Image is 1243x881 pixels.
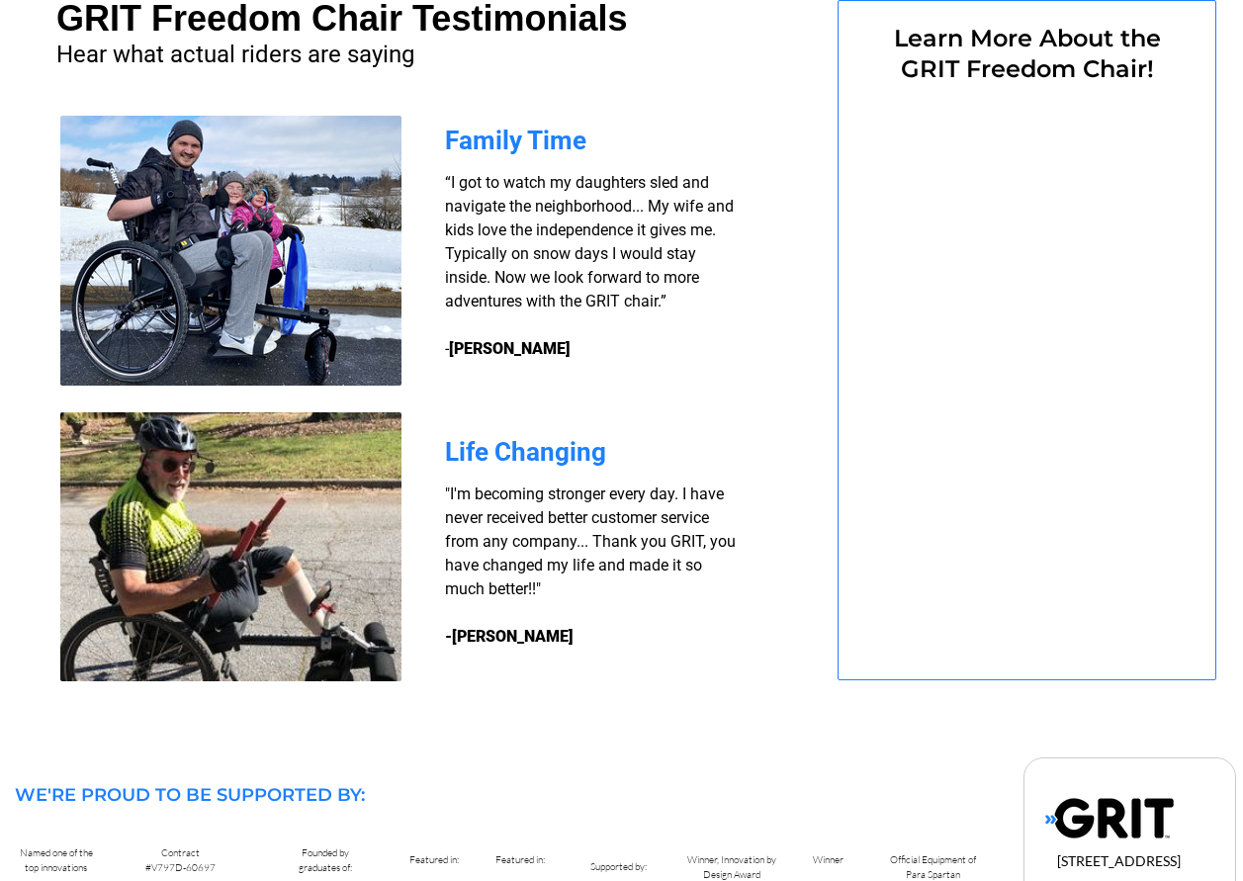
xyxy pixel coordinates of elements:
[1057,852,1181,869] span: [STREET_ADDRESS]
[445,173,734,358] span: “I got to watch my daughters sled and navigate the neighborhood... My wife and kids love the inde...
[890,853,976,881] span: Official Equipment of Para Spartan
[299,846,352,874] span: Founded by graduates of:
[590,860,647,873] span: Supported by:
[15,784,365,806] span: WE'RE PROUD TO BE SUPPORTED BY:
[871,96,1183,632] iframe: Form 0
[495,853,545,866] span: Featured in:
[894,24,1161,83] span: Learn More About the GRIT Freedom Chair!
[687,853,776,881] span: Winner, Innovation by Design Award
[445,485,736,598] span: "I'm becoming stronger every day. I have never received better customer service from any company....
[20,846,93,874] span: Named one of the top innovations
[445,126,586,155] span: Family Time
[409,853,459,866] span: Featured in:
[445,437,606,467] span: Life Changing
[56,41,414,68] span: Hear what actual riders are saying
[813,853,843,866] span: Winner
[449,339,571,358] strong: [PERSON_NAME]
[145,846,216,874] span: Contract #V797D-60697
[445,627,574,646] strong: -[PERSON_NAME]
